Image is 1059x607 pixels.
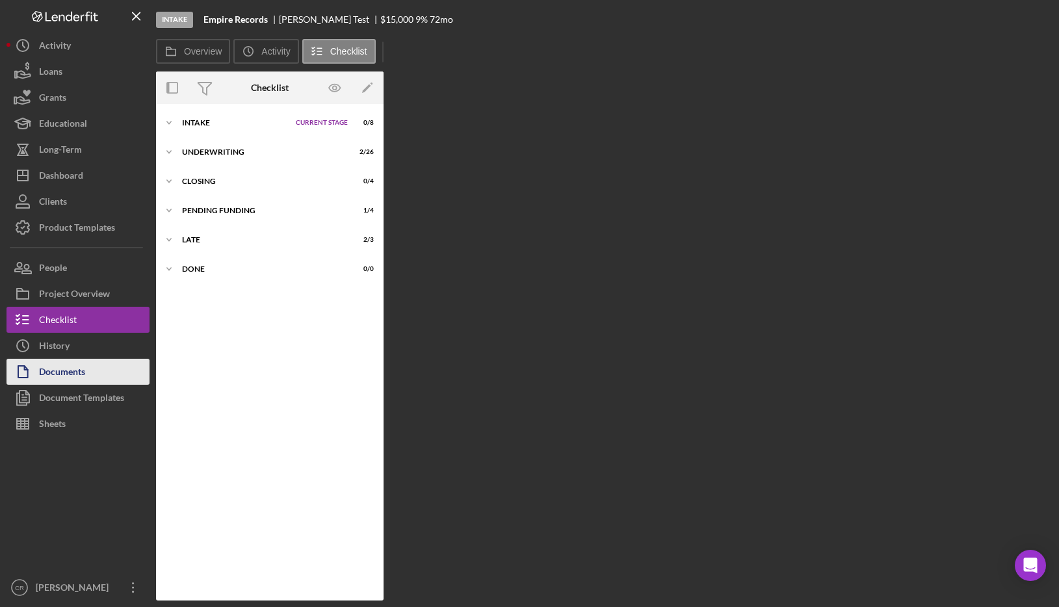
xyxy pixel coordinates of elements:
[7,136,150,162] button: Long-Term
[330,46,367,57] label: Checklist
[7,110,150,136] button: Educational
[7,333,150,359] button: History
[350,148,374,156] div: 2 / 26
[184,46,222,57] label: Overview
[156,12,193,28] div: Intake
[1015,550,1046,581] div: Open Intercom Messenger
[279,14,380,25] div: [PERSON_NAME] Test
[7,58,150,84] button: Loans
[430,14,453,25] div: 72 mo
[39,385,124,414] div: Document Templates
[7,255,150,281] button: People
[156,39,230,64] button: Overview
[350,207,374,214] div: 1 / 4
[39,359,85,388] div: Documents
[7,385,150,411] button: Document Templates
[39,255,67,284] div: People
[7,307,150,333] button: Checklist
[39,84,66,114] div: Grants
[39,162,83,192] div: Dashboard
[7,359,150,385] button: Documents
[261,46,290,57] label: Activity
[39,110,87,140] div: Educational
[33,575,117,604] div: [PERSON_NAME]
[7,214,150,240] button: Product Templates
[7,281,150,307] button: Project Overview
[7,84,150,110] button: Grants
[39,136,82,166] div: Long-Term
[15,584,24,591] text: CR
[7,411,150,437] button: Sheets
[7,575,150,601] button: CR[PERSON_NAME]
[39,307,77,336] div: Checklist
[39,281,110,310] div: Project Overview
[350,265,374,273] div: 0 / 0
[251,83,289,93] div: Checklist
[39,411,66,440] div: Sheets
[182,265,341,273] div: Done
[233,39,298,64] button: Activity
[182,236,341,244] div: Late
[39,32,71,62] div: Activity
[203,14,268,25] b: Empire Records
[182,177,341,185] div: Closing
[7,188,150,214] button: Clients
[7,162,150,188] button: Dashboard
[350,119,374,127] div: 0 / 8
[302,39,376,64] button: Checklist
[350,236,374,244] div: 2 / 3
[39,58,62,88] div: Loans
[380,14,413,25] span: $15,000
[182,119,289,127] div: Intake
[39,214,115,244] div: Product Templates
[350,177,374,185] div: 0 / 4
[7,32,150,58] button: Activity
[182,148,341,156] div: Underwriting
[39,188,67,218] div: Clients
[296,119,348,127] span: Current Stage
[39,333,70,362] div: History
[415,14,428,25] div: 9 %
[182,207,341,214] div: Pending Funding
